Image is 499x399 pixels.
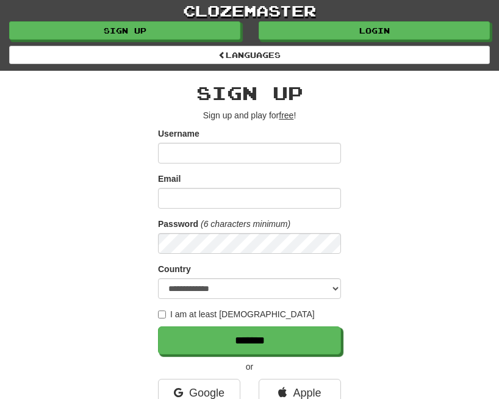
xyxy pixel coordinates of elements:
u: free [279,110,293,120]
label: Username [158,128,199,140]
a: Languages [9,46,490,64]
input: I am at least [DEMOGRAPHIC_DATA] [158,311,166,318]
label: Country [158,263,191,275]
h2: Sign up [158,83,341,103]
label: Password [158,218,198,230]
p: or [158,361,341,373]
a: Login [259,21,490,40]
label: Email [158,173,181,185]
em: (6 characters minimum) [201,219,290,229]
a: Sign up [9,21,240,40]
p: Sign up and play for ! [158,109,341,121]
label: I am at least [DEMOGRAPHIC_DATA] [158,308,315,320]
